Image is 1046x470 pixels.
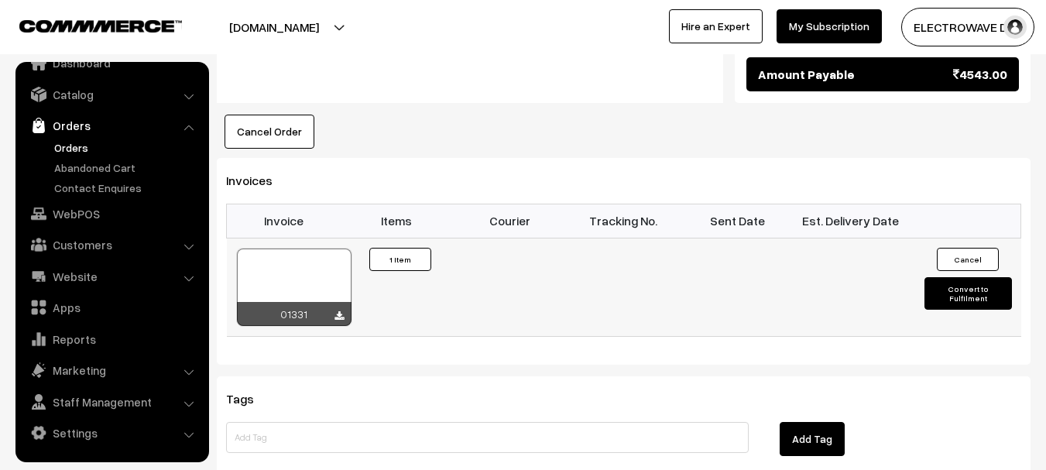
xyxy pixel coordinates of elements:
[1003,15,1027,39] img: user
[227,204,341,238] th: Invoice
[237,302,352,326] div: 01331
[454,204,568,238] th: Courier
[758,65,855,84] span: Amount Payable
[901,8,1034,46] button: ELECTROWAVE DE…
[175,8,373,46] button: [DOMAIN_NAME]
[924,277,1012,310] button: Convert to Fulfilment
[567,204,681,238] th: Tracking No.
[937,248,999,271] button: Cancel
[19,388,204,416] a: Staff Management
[777,9,882,43] a: My Subscription
[50,139,204,156] a: Orders
[340,204,454,238] th: Items
[19,20,182,32] img: COMMMERCE
[794,204,907,238] th: Est. Delivery Date
[19,231,204,259] a: Customers
[19,262,204,290] a: Website
[780,422,845,456] button: Add Tag
[669,9,763,43] a: Hire an Expert
[19,293,204,321] a: Apps
[50,160,204,176] a: Abandoned Cart
[226,173,291,188] span: Invoices
[226,422,749,453] input: Add Tag
[226,391,273,407] span: Tags
[50,180,204,196] a: Contact Enquires
[19,325,204,353] a: Reports
[369,248,431,271] button: 1 Item
[19,111,204,139] a: Orders
[19,200,204,228] a: WebPOS
[19,419,204,447] a: Settings
[225,115,314,149] button: Cancel Order
[19,49,204,77] a: Dashboard
[681,204,794,238] th: Sent Date
[19,81,204,108] a: Catalog
[19,15,155,34] a: COMMMERCE
[953,65,1007,84] span: 4543.00
[19,356,204,384] a: Marketing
